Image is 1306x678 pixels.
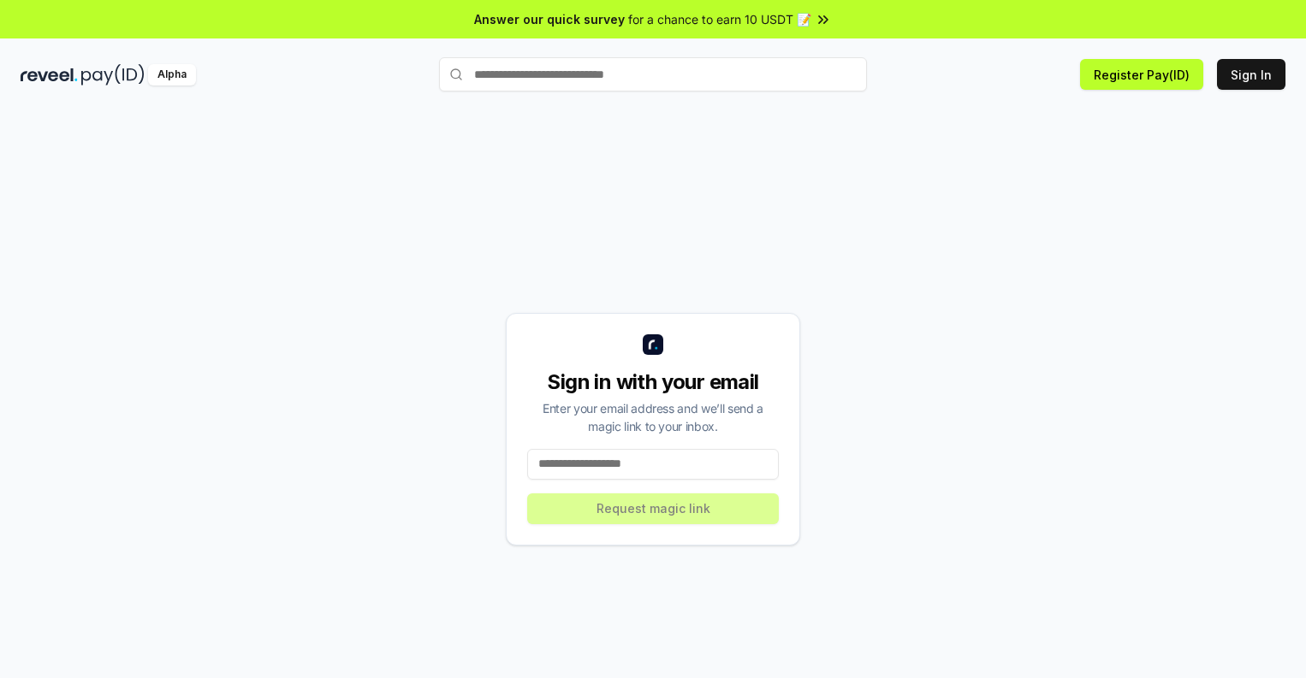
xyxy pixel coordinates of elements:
div: Alpha [148,64,196,85]
img: logo_small [643,334,663,355]
img: pay_id [81,64,145,85]
img: reveel_dark [21,64,78,85]
span: for a chance to earn 10 USDT 📝 [628,10,811,28]
button: Register Pay(ID) [1080,59,1203,90]
span: Answer our quick survey [474,10,625,28]
button: Sign In [1217,59,1285,90]
div: Enter your email address and we’ll send a magic link to your inbox. [527,399,779,435]
div: Sign in with your email [527,368,779,396]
